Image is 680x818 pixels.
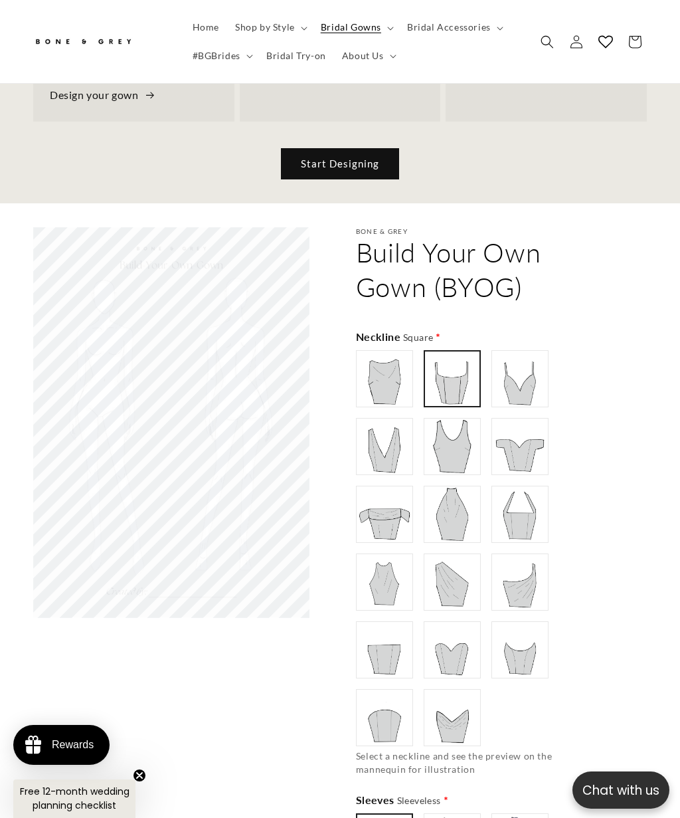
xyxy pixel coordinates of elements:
div: Rewards [52,739,94,751]
span: Square [403,332,433,343]
img: https://cdn.shopify.com/s/files/1/0750/3832/7081/files/asymmetric_thick_aca1e7e1-7e80-4ab6-9dbb-1... [426,556,479,609]
a: Home [185,13,227,41]
img: https://cdn.shopify.com/s/files/1/0750/3832/7081/files/square_7e0562ac-aecd-41ee-8590-69b11575ecc... [426,353,478,405]
span: Bridal Accessories [407,21,491,33]
span: Bridal Gowns [321,21,381,33]
summary: Search [533,27,562,56]
img: https://cdn.shopify.com/s/files/1/0750/3832/7081/files/asymmetric_thin_a5500f79-df9c-4d9e-8e7b-99... [493,556,547,609]
img: https://cdn.shopify.com/s/files/1/0750/3832/7081/files/v_neck_thin_straps_4722d919-4ab4-454d-8566... [493,352,547,405]
span: About Us [342,49,384,61]
h2: Build Your Own Gown (BYOG) [356,235,600,304]
span: Neckline [356,329,434,345]
a: Design your gown [50,86,156,105]
summary: Shop by Style [227,13,313,41]
img: https://cdn.shopify.com/s/files/1/0750/3832/7081/files/crescent_strapless_82f07324-8705-4873-92d2... [358,691,411,744]
summary: Bridal Accessories [399,13,509,41]
img: https://cdn.shopify.com/s/files/1/0750/3832/7081/files/v-neck_strapless_e6e16057-372c-4ed6-ad8b-8... [426,691,479,744]
img: https://cdn.shopify.com/s/files/1/0750/3832/7081/files/halter.png?v=1756872993 [358,556,411,609]
span: Sleeves [356,792,441,808]
img: https://cdn.shopify.com/s/files/1/0750/3832/7081/files/sweetheart_strapless_7aea53ca-b593-4872-9c... [426,623,479,676]
img: https://cdn.shopify.com/s/files/1/0750/3832/7081/files/straight_strapless_18c662df-be54-47ef-b3bf... [358,623,411,676]
p: Chat with us [572,781,669,800]
span: Home [193,21,219,33]
summary: #BGBrides [185,41,258,69]
a: Bridal Try-on [258,41,334,69]
span: Sleeveless [397,795,441,806]
span: Free 12-month wedding planning checklist [20,785,129,812]
img: https://cdn.shopify.com/s/files/1/0750/3832/7081/files/cateye_scoop_30b75c68-d5e8-4bfa-8763-e7190... [493,623,547,676]
p: Bone & Grey [356,227,600,235]
summary: Bridal Gowns [313,13,399,41]
img: https://cdn.shopify.com/s/files/1/0750/3832/7081/files/halter_straight_f0d600c4-90f4-4503-a970-e6... [493,488,547,541]
img: Bone and Grey Bridal [33,31,133,52]
span: Select a neckline and see the preview on the mannequin for illustration [356,750,552,775]
img: https://cdn.shopify.com/s/files/1/0750/3832/7081/files/high_neck.png?v=1756803384 [426,488,479,541]
img: https://cdn.shopify.com/s/files/1/0750/3832/7081/files/off-shoulder_sweetheart_1bdca986-a4a1-4613... [493,420,547,473]
span: Shop by Style [235,21,295,33]
button: Close teaser [133,769,146,782]
span: #BGBrides [193,49,240,61]
div: Free 12-month wedding planning checklistClose teaser [13,779,135,818]
img: https://cdn.shopify.com/s/files/1/0750/3832/7081/files/boat_neck_e90dd235-88bb-46b2-8369-a1b9d139... [358,352,411,405]
a: Bone and Grey Bridal [29,25,171,57]
img: https://cdn.shopify.com/s/files/1/0750/3832/7081/files/off-shoulder_straight_69b741a5-1f6f-40ba-9... [358,488,411,541]
span: Bridal Try-on [266,49,326,61]
summary: About Us [334,41,402,69]
media-gallery: Gallery Viewer [33,227,309,617]
img: https://cdn.shopify.com/s/files/1/0750/3832/7081/files/round_neck.png?v=1756872555 [426,420,479,473]
img: https://cdn.shopify.com/s/files/1/0750/3832/7081/files/v-neck_thick_straps_d2901628-028e-49ea-b62... [358,420,411,473]
a: Start Designing [281,148,399,179]
button: Open chatbox [572,771,669,809]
